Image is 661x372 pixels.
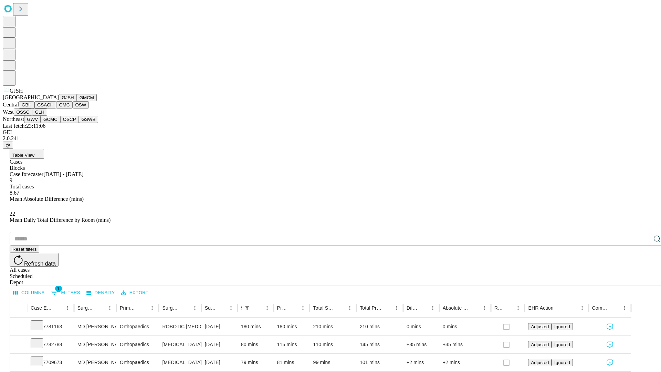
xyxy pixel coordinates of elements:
[407,354,436,371] div: +2 mins
[12,153,34,158] span: Table View
[10,246,39,253] button: Reset filters
[241,305,242,311] div: Scheduled In Room Duration
[552,323,573,330] button: Ignored
[443,336,487,353] div: +35 mins
[392,303,401,313] button: Menu
[620,303,629,313] button: Menu
[77,94,97,101] button: GMCM
[13,357,24,369] button: Expand
[10,190,19,196] span: 8.67
[554,342,570,347] span: Ignored
[407,318,436,335] div: 0 mins
[10,177,12,183] span: 9
[531,324,549,329] span: Adjusted
[428,303,438,313] button: Menu
[56,101,72,108] button: GMC
[242,303,252,313] button: Show filters
[552,359,573,366] button: Ignored
[77,305,95,311] div: Surgeon Name
[41,116,60,123] button: GCMC
[407,336,436,353] div: +35 mins
[10,211,15,217] span: 22
[13,339,24,351] button: Expand
[443,318,487,335] div: 0 mins
[10,184,34,189] span: Total cases
[3,142,13,149] button: @
[3,129,658,135] div: GEI
[528,341,552,348] button: Adjusted
[443,354,487,371] div: +2 mins
[277,305,288,311] div: Predicted In Room Duration
[59,94,77,101] button: GJSH
[10,88,23,94] span: GJSH
[554,303,564,313] button: Sort
[3,94,59,100] span: [GEOGRAPHIC_DATA]
[528,359,552,366] button: Adjusted
[443,305,469,311] div: Absolute Difference
[262,303,272,313] button: Menu
[3,123,45,129] span: Last fetch: 23:11:06
[205,318,234,335] div: [DATE]
[610,303,620,313] button: Sort
[53,303,63,313] button: Sort
[162,354,198,371] div: [MEDICAL_DATA] WITH [MEDICAL_DATA] REPAIR
[73,101,89,108] button: OSW
[205,336,234,353] div: [DATE]
[513,303,523,313] button: Menu
[205,305,216,311] div: Surgery Date
[407,305,418,311] div: Difference
[63,303,72,313] button: Menu
[3,109,14,115] span: West
[277,336,306,353] div: 115 mins
[120,336,155,353] div: Orthopaedics
[19,101,34,108] button: GBH
[10,171,43,177] span: Case forecaster
[31,318,71,335] div: 7781163
[313,354,353,371] div: 99 mins
[504,303,513,313] button: Sort
[147,303,157,313] button: Menu
[3,116,24,122] span: Northeast
[49,287,82,298] button: Show filters
[79,116,98,123] button: GSWB
[24,261,56,267] span: Refresh data
[105,303,115,313] button: Menu
[3,102,19,107] span: Central
[32,108,47,116] button: GLH
[60,116,79,123] button: OSCP
[34,101,56,108] button: GSACH
[12,247,36,252] span: Reset filters
[360,336,400,353] div: 145 mins
[205,354,234,371] div: [DATE]
[241,354,270,371] div: 79 mins
[288,303,298,313] button: Sort
[120,318,155,335] div: Orthopaedics
[277,354,306,371] div: 81 mins
[77,318,113,335] div: MD [PERSON_NAME] [PERSON_NAME] Md
[162,318,198,335] div: ROBOTIC [MEDICAL_DATA] KNEE TOTAL
[335,303,345,313] button: Sort
[10,253,59,267] button: Refresh data
[528,305,553,311] div: EHR Action
[360,318,400,335] div: 210 mins
[85,288,117,298] button: Density
[554,360,570,365] span: Ignored
[554,324,570,329] span: Ignored
[345,303,355,313] button: Menu
[10,196,84,202] span: Mean Absolute Difference (mins)
[55,285,62,292] span: 1
[313,336,353,353] div: 110 mins
[592,305,609,311] div: Comments
[77,354,113,371] div: MD [PERSON_NAME] [PERSON_NAME] Md
[313,318,353,335] div: 210 mins
[24,116,41,123] button: GWV
[162,336,198,353] div: [MEDICAL_DATA] [MEDICAL_DATA]
[470,303,480,313] button: Sort
[241,336,270,353] div: 80 mins
[43,171,83,177] span: [DATE] - [DATE]
[10,149,44,159] button: Table View
[277,318,306,335] div: 180 mins
[31,336,71,353] div: 7782788
[494,305,503,311] div: Resolved in EHR
[531,360,549,365] span: Adjusted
